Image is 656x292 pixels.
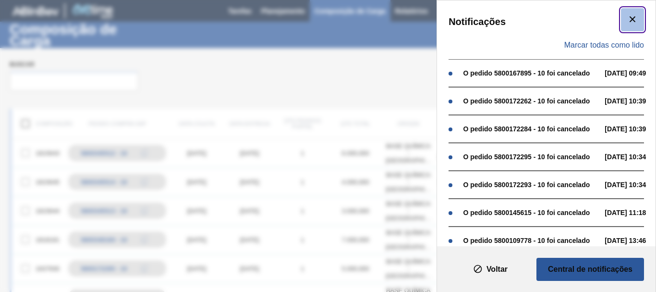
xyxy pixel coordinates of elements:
span: [DATE] 10:39 [605,97,654,105]
div: O pedido 5800167895 - 10 foi cancelado [463,69,600,77]
div: O pedido 5800172284 - 10 foi cancelado [463,125,600,133]
div: O pedido 5800109778 - 10 foi cancelado [463,237,600,244]
span: [DATE] 10:39 [605,125,654,133]
span: [DATE] 10:34 [605,181,654,189]
span: [DATE] 09:49 [605,69,654,77]
div: O pedido 5800172293 - 10 foi cancelado [463,181,600,189]
div: O pedido 5800172295 - 10 foi cancelado [463,153,600,161]
span: [DATE] 13:46 [605,237,654,244]
div: O pedido 5800145615 - 10 foi cancelado [463,209,600,216]
span: [DATE] 11:18 [605,209,654,216]
span: Marcar todas como lido [564,41,644,50]
div: O pedido 5800172262 - 10 foi cancelado [463,97,600,105]
span: [DATE] 10:34 [605,153,654,161]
